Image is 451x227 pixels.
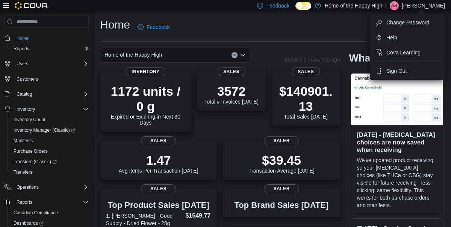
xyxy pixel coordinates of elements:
a: Inventory Count [11,115,48,124]
button: Purchase Orders [8,146,92,156]
span: Sign Out [386,67,407,75]
button: Operations [14,183,42,192]
span: Sales [217,67,245,76]
h1: Home [100,17,130,32]
button: Inventory [14,105,38,114]
a: Transfers [11,168,35,177]
span: Inventory Count [14,117,45,123]
button: Operations [2,182,92,192]
span: Feedback [147,23,170,31]
a: Transfers (Classic) [8,156,92,167]
div: Total Sales [DATE] [278,84,334,120]
button: Home [2,32,92,43]
button: Inventory [2,104,92,114]
span: Sales [292,67,320,76]
span: Cova Learning [386,49,421,56]
p: $39.45 [248,153,315,168]
p: Updated 1 minute(s) ago [282,57,340,63]
span: Inventory [14,105,89,114]
button: Reports [14,198,35,207]
a: Manifests [11,136,36,145]
span: Transfers [14,169,32,175]
a: Purchase Orders [11,147,51,156]
a: Feedback [135,20,173,35]
span: Operations [17,184,39,190]
span: Home [14,33,89,42]
h3: Top Brand Sales [DATE] [235,201,329,210]
span: Manifests [11,136,89,145]
span: Catalog [14,90,89,99]
button: Catalog [14,90,35,99]
h3: Top Product Sales [DATE] [106,201,211,210]
span: Purchase Orders [14,148,48,154]
a: Transfers (Classic) [11,157,60,166]
button: Inventory Count [8,114,92,125]
div: Aidan Szarka [390,1,399,10]
button: Transfers [8,167,92,177]
div: Avg Items Per Transaction [DATE] [119,153,198,174]
button: Help [373,32,442,44]
span: Help [386,34,397,41]
h2: What's new [349,52,404,64]
span: Manifests [14,138,33,144]
a: Canadian Compliance [11,208,61,217]
a: Reports [11,44,32,53]
span: Reports [11,44,89,53]
button: Change Password [373,17,442,29]
p: [PERSON_NAME] [402,1,445,10]
span: Customers [17,76,38,82]
button: Sign Out [373,65,442,77]
span: Sales [264,184,299,193]
button: Manifests [8,135,92,146]
span: Sales [141,184,176,193]
span: Canadian Compliance [14,210,58,216]
p: 3572 [204,84,258,99]
span: Reports [14,198,89,207]
button: Clear input [232,52,238,58]
span: Sales [264,136,299,145]
dt: 1. [PERSON_NAME] - Good Supply - Dried Flower - 28g [106,212,182,227]
span: Transfers (Classic) [14,159,57,165]
p: 1172 units / 0 g [106,84,185,114]
span: Transfers [11,168,89,177]
span: Reports [17,199,32,205]
a: Inventory Manager (Classic) [8,125,92,135]
span: Canadian Compliance [11,208,89,217]
p: 1.47 [119,153,198,168]
button: Cova Learning [373,47,442,59]
span: Change Password [386,19,429,26]
button: Catalog [2,89,92,99]
span: Inventory Manager (Classic) [11,126,89,135]
span: Inventory Count [11,115,89,124]
button: Users [14,59,31,68]
span: Dashboards [14,220,44,226]
span: AS [391,1,397,10]
button: Canadian Compliance [8,207,92,218]
p: $140901.13 [278,84,334,114]
span: Sales [141,136,176,145]
button: Users [2,59,92,69]
dd: $1549.77 [185,211,211,220]
span: Inventory [17,106,35,112]
div: Transaction Average [DATE] [248,153,315,174]
button: Customers [2,74,92,84]
p: We've updated product receiving so your [MEDICAL_DATA] choices (like THCa or CBG) stay visible fo... [357,156,437,209]
span: Home of the Happy High [104,50,162,59]
span: Users [14,59,89,68]
span: Feedback [266,2,289,9]
span: Transfers (Classic) [11,157,89,166]
a: Home [14,34,32,43]
input: Dark Mode [295,2,311,10]
span: Inventory [126,67,166,76]
a: Customers [14,75,41,84]
span: Customers [14,74,89,84]
div: Expired or Expiring in Next 30 Days [106,84,185,126]
span: Home [17,35,29,41]
span: Inventory Manager (Classic) [14,127,76,133]
span: Users [17,61,28,67]
p: | [385,1,387,10]
span: Operations [14,183,89,192]
img: Cova [15,2,48,9]
p: Home of the Happy High [325,1,382,10]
